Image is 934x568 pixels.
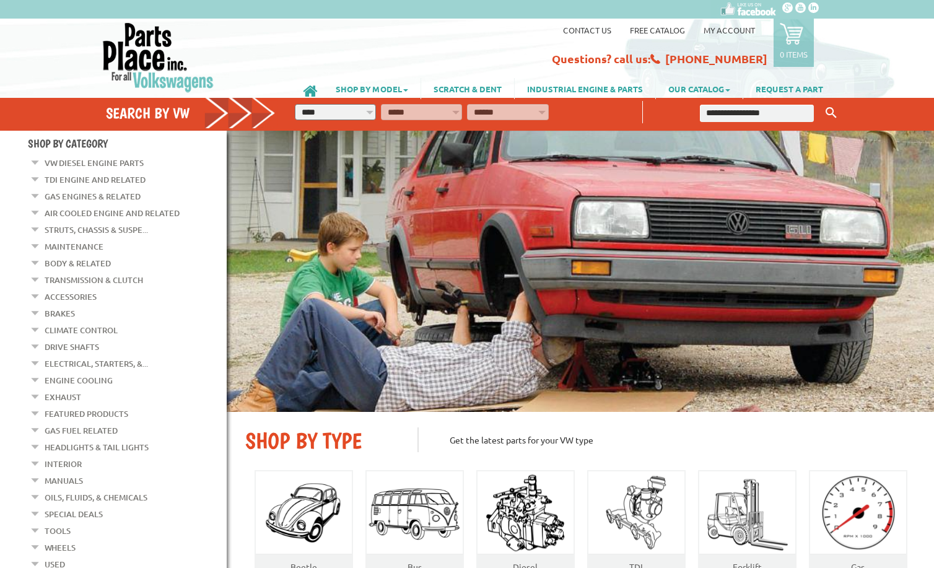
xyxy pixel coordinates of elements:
[515,78,655,99] a: INDUSTRIAL ENGINE & PARTS
[45,222,148,238] a: Struts, Chassis & Suspe...
[45,473,83,489] a: Manuals
[102,22,215,93] img: Parts Place Inc!
[45,322,118,338] a: Climate Control
[45,406,128,422] a: Featured Products
[45,155,144,171] a: VW Diesel Engine Parts
[704,25,755,35] a: My Account
[367,484,463,541] img: Bus
[704,471,790,555] img: Forklift
[45,422,118,439] a: Gas Fuel Related
[596,471,676,555] img: TDI
[780,49,808,59] p: 0 items
[45,389,81,405] a: Exhaust
[45,238,103,255] a: Maintenance
[563,25,611,35] a: Contact us
[45,540,76,556] a: Wheels
[45,172,146,188] a: TDI Engine and Related
[45,339,99,355] a: Drive Shafts
[630,25,685,35] a: Free Catalog
[45,289,97,305] a: Accessories
[417,427,915,452] p: Get the latest parts for your VW type
[45,456,82,472] a: Interior
[227,131,934,412] img: First slide [900x500]
[45,188,141,204] a: Gas Engines & Related
[106,104,276,122] h4: Search by VW
[323,78,421,99] a: SHOP BY MODEL
[822,103,840,123] button: Keyword Search
[45,523,71,539] a: Tools
[656,78,743,99] a: OUR CATALOG
[743,78,836,99] a: REQUEST A PART
[45,205,180,221] a: Air Cooled Engine and Related
[28,137,227,150] h4: Shop By Category
[256,481,352,545] img: Beatle
[45,272,143,288] a: Transmission & Clutch
[481,471,570,555] img: Diesel
[421,78,514,99] a: SCRATCH & DENT
[45,255,111,271] a: Body & Related
[45,489,147,505] a: Oils, Fluids, & Chemicals
[774,19,814,67] a: 0 items
[45,439,149,455] a: Headlights & Tail Lights
[45,372,113,388] a: Engine Cooling
[45,356,148,372] a: Electrical, Starters, &...
[45,305,75,321] a: Brakes
[45,506,103,522] a: Special Deals
[245,427,399,454] h2: SHOP BY TYPE
[810,473,906,553] img: Gas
